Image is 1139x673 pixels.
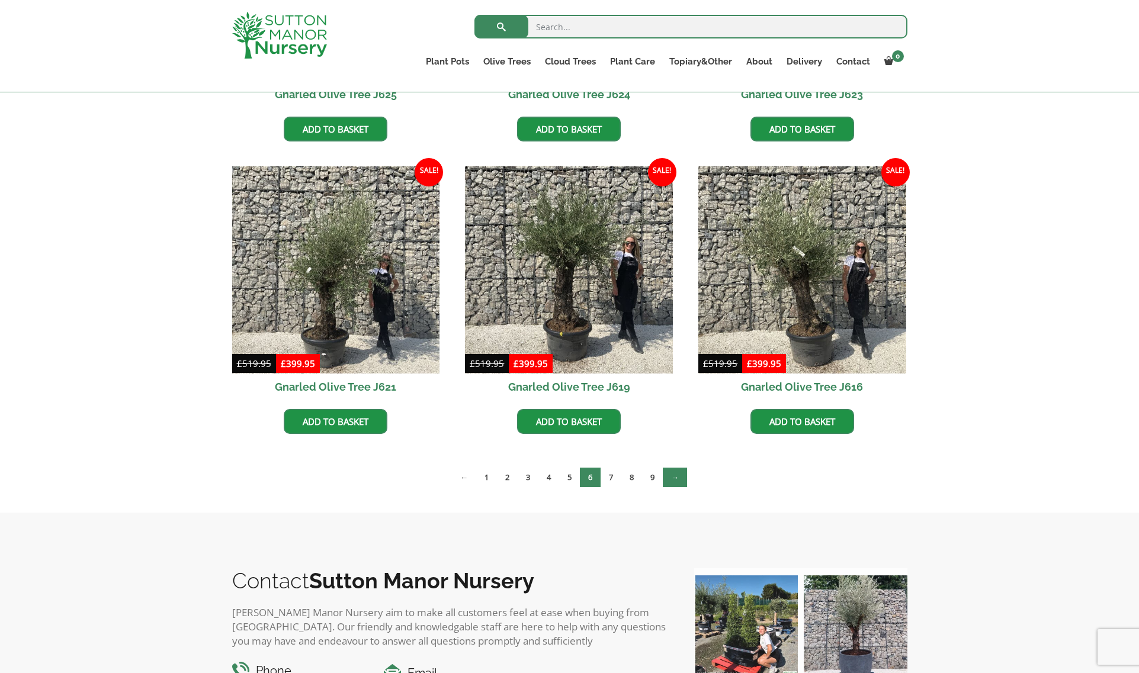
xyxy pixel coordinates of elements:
[648,158,676,186] span: Sale!
[232,166,440,374] img: Gnarled Olive Tree J621
[309,568,534,593] b: Sutton Manor Nursery
[281,358,315,369] bdi: 399.95
[232,12,327,59] img: logo
[603,53,662,70] a: Plant Care
[237,358,242,369] span: £
[698,166,906,374] img: Gnarled Olive Tree J616
[284,117,387,141] a: Add to basket: “Gnarled Olive Tree J625”
[232,373,440,400] h2: Gnarled Olive Tree J621
[881,158,910,186] span: Sale!
[476,468,497,487] a: Page 1
[518,468,538,487] a: Page 3
[237,358,271,369] bdi: 519.95
[750,409,854,434] a: Add to basket: “Gnarled Olive Tree J616”
[703,358,737,369] bdi: 519.95
[284,409,387,434] a: Add to basket: “Gnarled Olive Tree J621”
[232,467,907,492] nav: Product Pagination
[232,166,440,401] a: Sale! Gnarled Olive Tree J621
[517,409,621,434] a: Add to basket: “Gnarled Olive Tree J619”
[470,358,504,369] bdi: 519.95
[476,53,538,70] a: Olive Trees
[703,358,708,369] span: £
[514,358,548,369] bdi: 399.95
[452,468,476,487] a: ←
[514,358,519,369] span: £
[892,50,904,62] span: 0
[419,53,476,70] a: Plant Pots
[698,81,906,108] h2: Gnarled Olive Tree J623
[662,53,739,70] a: Topiary&Other
[538,53,603,70] a: Cloud Trees
[415,158,443,186] span: Sale!
[750,117,854,141] a: Add to basket: “Gnarled Olive Tree J623”
[517,117,621,141] a: Add to basket: “Gnarled Olive Tree J624”
[829,53,877,70] a: Contact
[698,166,906,401] a: Sale! Gnarled Olive Tree J616
[739,53,779,70] a: About
[642,468,663,487] a: Page 9
[232,606,670,648] p: [PERSON_NAME] Manor Nursery aim to make all customers feel at ease when buying from [GEOGRAPHIC_D...
[663,468,687,487] a: →
[232,81,440,108] h2: Gnarled Olive Tree J625
[698,373,906,400] h2: Gnarled Olive Tree J616
[747,358,752,369] span: £
[465,373,673,400] h2: Gnarled Olive Tree J619
[621,468,642,487] a: Page 8
[232,568,670,593] h2: Contact
[470,358,475,369] span: £
[465,81,673,108] h2: Gnarled Olive Tree J624
[580,468,601,487] span: Page 6
[465,166,673,374] img: Gnarled Olive Tree J619
[559,468,580,487] a: Page 5
[474,15,907,38] input: Search...
[465,166,673,401] a: Sale! Gnarled Olive Tree J619
[747,358,781,369] bdi: 399.95
[877,53,907,70] a: 0
[497,468,518,487] a: Page 2
[601,468,621,487] a: Page 7
[281,358,286,369] span: £
[779,53,829,70] a: Delivery
[538,468,559,487] a: Page 4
